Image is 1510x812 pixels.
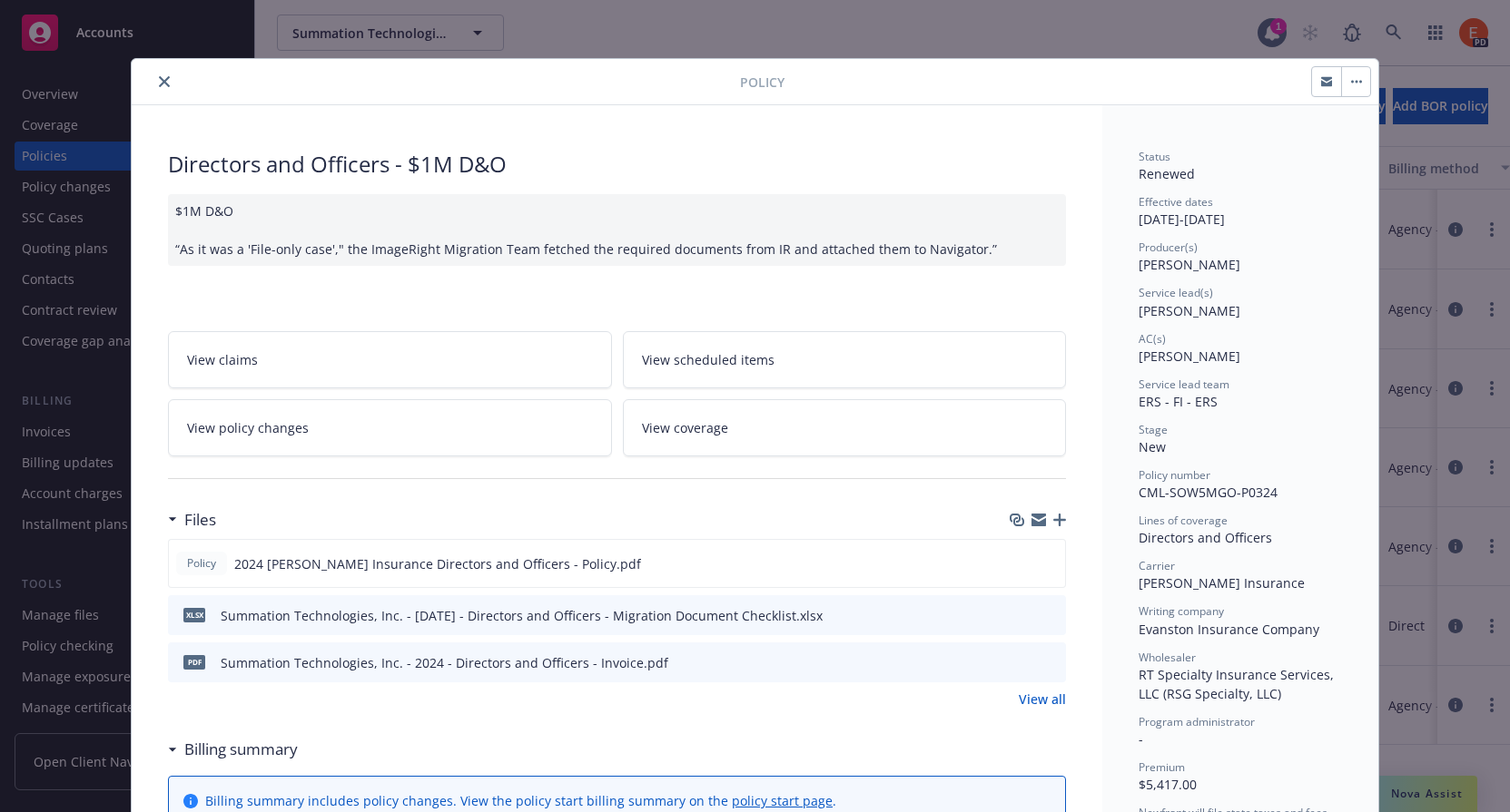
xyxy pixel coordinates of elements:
[1139,165,1195,182] span: Renewed
[183,555,220,572] span: Policy
[1139,438,1166,455] span: New
[168,508,216,532] div: Files
[221,653,668,672] div: Summation Technologies, Inc. - 2024 - Directors and Officers - Invoice.pdf
[184,738,298,761] h3: Billing summary
[1139,422,1168,437] span: Stage
[1139,393,1218,410] span: ERS - FI - ERS
[187,350,258,369] span: View claims
[623,399,1067,456] a: View coverage
[1139,285,1213,300] span: Service lead(s)
[1139,528,1342,547] div: Directors and Officers
[732,792,833,809] a: policy start page
[1041,554,1058,573] button: preview file
[1042,653,1059,672] button: preview file
[1139,730,1143,748] span: -
[205,791,836,810] div: Billing summary includes policy changes. View the policy start billing summary on the .
[1139,776,1197,793] span: $5,417.00
[168,331,612,388] a: View claims
[1139,256,1240,273] span: [PERSON_NAME]
[183,608,205,621] span: xlsx
[1139,603,1224,619] span: Writing company
[1139,240,1198,255] span: Producer(s)
[183,655,205,669] span: pdf
[1012,554,1027,573] button: download file
[1139,650,1196,665] span: Wholesaler
[1139,347,1240,365] span: [PERSON_NAME]
[642,350,775,369] span: View scheduled items
[1139,377,1229,392] span: Service lead team
[234,554,641,573] span: 2024 [PERSON_NAME] Insurance Directors and Officers - Policy.pdf
[168,194,1066,266] div: $1M D&O “As it was a 'File-only case'," the ImageRight Migration Team fetched the required docume...
[1139,759,1185,775] span: Premium
[153,71,175,93] button: close
[168,149,1066,180] div: Directors and Officers - $1M D&O
[1042,606,1059,625] button: preview file
[1139,467,1210,483] span: Policy number
[1139,194,1213,210] span: Effective dates
[221,606,823,625] div: Summation Technologies, Inc. - [DATE] - Directors and Officers - Migration Document Checklist.xlsx
[1139,484,1278,501] span: CML-SOW5MGO-P0324
[1139,302,1240,319] span: [PERSON_NAME]
[642,418,728,437] span: View coverage
[1139,621,1319,638] span: Evanston Insurance Company
[168,738,298,761] div: Billing summary
[740,73,785,92] span: Policy
[1013,606,1028,625] button: download file
[1139,331,1166,347] span: AC(s)
[1139,194,1342,229] div: [DATE] - [DATE]
[1139,149,1170,164] span: Status
[1019,690,1066,709] a: View all
[1139,666,1337,702] span: RT Specialty Insurance Services, LLC (RSG Specialty, LLC)
[184,508,216,532] h3: Files
[168,399,612,456] a: View policy changes
[187,418,309,437] span: View policy changes
[1139,574,1305,592] span: [PERSON_NAME] Insurance
[1139,558,1175,573] span: Carrier
[1139,714,1255,729] span: Program administrator
[1013,653,1028,672] button: download file
[623,331,1067,388] a: View scheduled items
[1139,513,1228,528] span: Lines of coverage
